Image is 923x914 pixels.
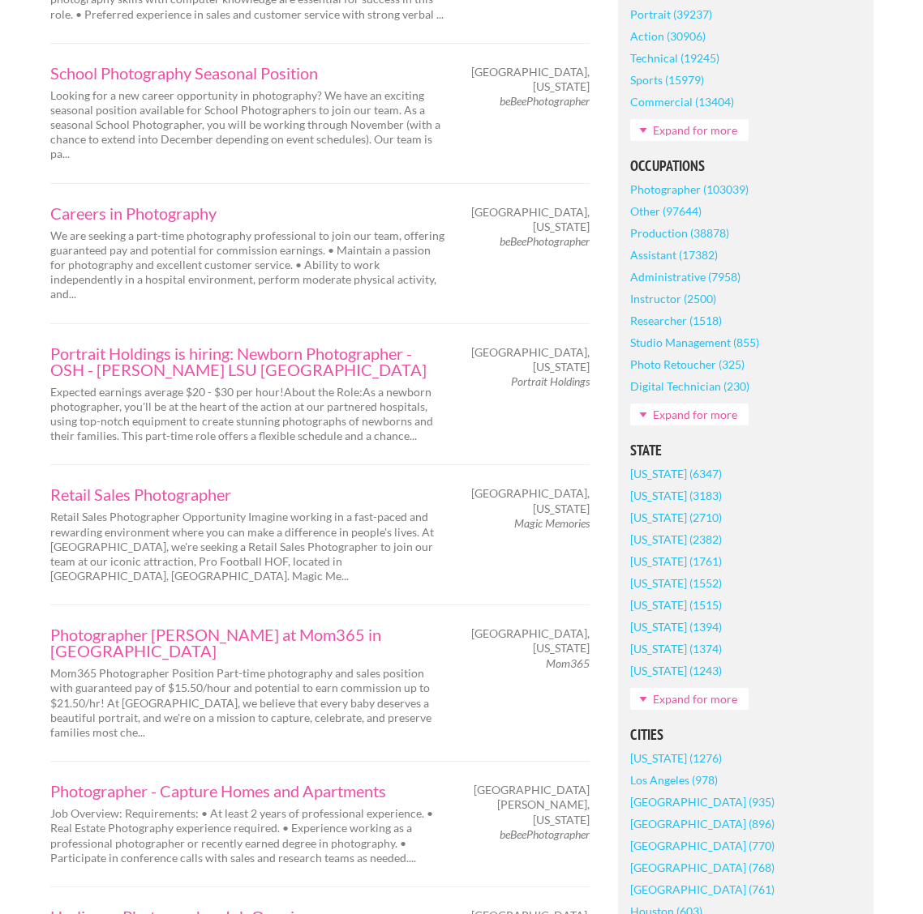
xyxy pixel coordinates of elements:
a: Photo Retoucher (325) [630,353,745,375]
a: Los Angeles (978) [630,769,718,791]
a: Photographer (103039) [630,178,749,200]
p: Mom365 Photographer Position Part-time photography and sales position with guaranteed pay of $15.... [50,666,448,740]
a: [GEOGRAPHIC_DATA] (935) [630,791,775,813]
a: [US_STATE] (1552) [630,572,722,594]
a: [US_STATE] (6347) [630,463,722,485]
a: Expand for more [630,119,749,141]
span: [GEOGRAPHIC_DATA][PERSON_NAME], [US_STATE] [474,783,590,827]
em: Magic Memories [514,516,590,530]
em: beBeePhotographer [500,827,590,841]
a: Technical (19245) [630,47,719,69]
a: Other (97644) [630,200,702,222]
h5: Occupations [630,159,861,173]
a: Administrative (7958) [630,266,741,288]
span: [GEOGRAPHIC_DATA], [US_STATE] [471,626,590,656]
a: Photographer - Capture Homes and Apartments [50,783,448,799]
p: Expected earnings average $20 - $30 per hour!About the Role:As a newborn photographer, you'll be ... [50,385,448,444]
a: Portrait (39237) [630,3,712,25]
a: Retail Sales Photographer [50,486,448,502]
a: Action (30906) [630,25,706,47]
a: Sports (15979) [630,69,704,91]
a: Researcher (1518) [630,310,722,331]
h5: State [630,443,861,458]
a: [US_STATE] (1276) [630,747,722,769]
a: Instructor (2500) [630,288,716,310]
em: beBeePhotographer [500,94,590,108]
span: [GEOGRAPHIC_DATA], [US_STATE] [471,65,590,94]
a: Portrait Holdings is hiring: Newborn Photographer - OSH - [PERSON_NAME] LSU [GEOGRAPHIC_DATA] [50,345,448,378]
em: Portrait Holdings [511,374,590,388]
a: Photographer [PERSON_NAME] at Mom365 in [GEOGRAPHIC_DATA] [50,626,448,659]
a: [US_STATE] (1394) [630,616,722,638]
a: Digital Technician (230) [630,375,749,397]
h5: Cities [630,728,861,742]
em: beBeePhotographer [500,234,590,248]
a: [US_STATE] (1374) [630,638,722,660]
a: Careers in Photography [50,205,448,221]
a: Expand for more [630,688,749,710]
span: [GEOGRAPHIC_DATA], [US_STATE] [471,205,590,234]
a: [US_STATE] (1243) [630,660,722,681]
p: We are seeking a part-time photography professional to join our team, offering guaranteed pay and... [50,228,448,302]
a: [US_STATE] (2710) [630,506,722,528]
a: [GEOGRAPHIC_DATA] (768) [630,856,775,878]
span: [GEOGRAPHIC_DATA], [US_STATE] [471,486,590,515]
em: Mom365 [546,656,590,670]
a: [GEOGRAPHIC_DATA] (896) [630,813,775,835]
a: [GEOGRAPHIC_DATA] (770) [630,835,775,856]
a: [GEOGRAPHIC_DATA] (761) [630,878,775,900]
a: Production (38878) [630,222,729,244]
a: [US_STATE] (1515) [630,594,722,616]
p: Job Overview: Requirements: • At least 2 years of professional experience. • Real Estate Photogra... [50,806,448,865]
p: Looking for a new career opportunity in photography? We have an exciting seasonal position availa... [50,88,448,162]
a: Expand for more [630,404,749,425]
span: [GEOGRAPHIC_DATA], [US_STATE] [471,345,590,374]
a: Assistant (17382) [630,244,718,266]
a: Studio Management (855) [630,331,759,353]
a: [US_STATE] (3183) [630,485,722,506]
a: School Photography Seasonal Position [50,65,448,81]
a: [US_STATE] (1761) [630,550,722,572]
a: [US_STATE] (2382) [630,528,722,550]
a: Commercial (13404) [630,91,734,113]
p: Retail Sales Photographer Opportunity Imagine working in a fast-paced and rewarding environment w... [50,510,448,583]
